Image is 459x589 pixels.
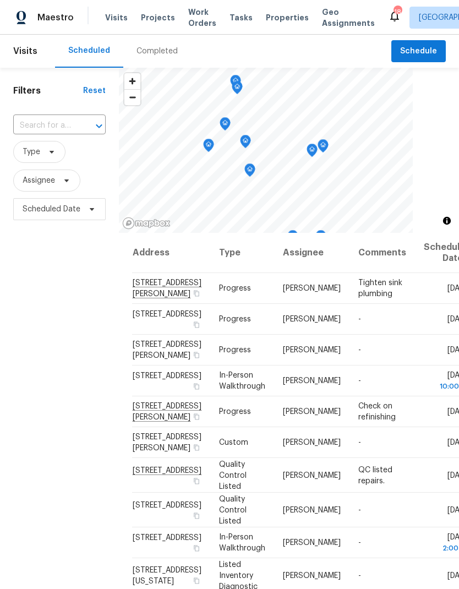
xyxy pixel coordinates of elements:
span: [PERSON_NAME] [283,315,341,323]
div: Map marker [315,230,326,247]
span: Visits [105,12,128,23]
input: Search for an address... [13,117,75,134]
span: [PERSON_NAME] [283,539,341,547]
span: [STREET_ADDRESS][PERSON_NAME] [133,341,201,359]
span: Scheduled Date [23,204,80,215]
span: In-Person Walkthrough [219,533,265,552]
div: Map marker [203,139,214,156]
div: Map marker [318,139,329,156]
button: Schedule [391,40,446,63]
div: Map marker [220,117,231,134]
span: Zoom out [124,90,140,105]
span: [STREET_ADDRESS][US_STATE] [133,566,201,585]
th: Type [210,233,274,273]
span: Tasks [229,14,253,21]
span: Maestro [37,12,74,23]
span: Progress [219,408,251,416]
h1: Filters [13,85,83,96]
span: QC listed repairs. [358,466,392,484]
button: Copy Address [192,320,201,330]
div: Map marker [230,75,241,92]
span: [PERSON_NAME] [283,471,341,479]
button: Zoom in [124,73,140,89]
span: Progress [219,346,251,354]
button: Toggle attribution [440,214,453,227]
th: Comments [349,233,415,273]
span: Type [23,146,40,157]
div: Map marker [244,163,255,181]
button: Copy Address [192,350,201,360]
span: [PERSON_NAME] [283,439,341,446]
th: Assignee [274,233,349,273]
span: Progress [219,285,251,292]
button: Copy Address [192,510,201,520]
button: Copy Address [192,575,201,585]
span: [PERSON_NAME] [283,377,341,385]
button: Zoom out [124,89,140,105]
span: Properties [266,12,309,23]
span: - [358,346,361,354]
div: 18 [394,7,401,18]
span: Geo Assignments [322,7,375,29]
div: Map marker [307,144,318,161]
span: [PERSON_NAME] [283,285,341,292]
div: Map marker [232,81,243,98]
button: Copy Address [192,543,201,553]
span: Assignee [23,175,55,186]
span: In-Person Walkthrough [219,372,265,390]
span: [PERSON_NAME] [283,506,341,514]
span: [STREET_ADDRESS] [133,310,201,318]
button: Copy Address [192,381,201,391]
span: Schedule [400,45,437,58]
button: Copy Address [192,443,201,452]
span: [PERSON_NAME] [283,346,341,354]
span: - [358,539,361,547]
th: Address [132,233,210,273]
span: [STREET_ADDRESS] [133,534,201,542]
span: Check on refinishing [358,402,396,421]
span: Work Orders [188,7,216,29]
button: Copy Address [192,476,201,486]
span: [STREET_ADDRESS][PERSON_NAME] [133,433,201,452]
span: [STREET_ADDRESS] [133,372,201,380]
div: Completed [136,46,178,57]
span: - [358,377,361,385]
div: Map marker [287,230,298,247]
a: Mapbox homepage [122,217,171,230]
div: Map marker [240,135,251,152]
span: [STREET_ADDRESS] [133,501,201,509]
span: - [358,439,361,446]
span: [PERSON_NAME] [283,408,341,416]
button: Open [91,118,107,134]
span: Quality Control Listed [219,460,247,490]
span: [PERSON_NAME] [283,571,341,579]
span: Toggle attribution [444,215,450,227]
div: Scheduled [68,45,110,56]
span: - [358,506,361,514]
button: Copy Address [192,412,201,422]
canvas: Map [119,68,413,233]
span: - [358,571,361,579]
span: Visits [13,39,37,63]
span: Tighten sink plumbing [358,279,402,298]
span: Progress [219,315,251,323]
button: Copy Address [192,288,201,298]
span: Custom [219,439,248,446]
span: - [358,315,361,323]
div: Reset [83,85,106,96]
span: Projects [141,12,175,23]
span: Quality Control Listed [219,495,247,525]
